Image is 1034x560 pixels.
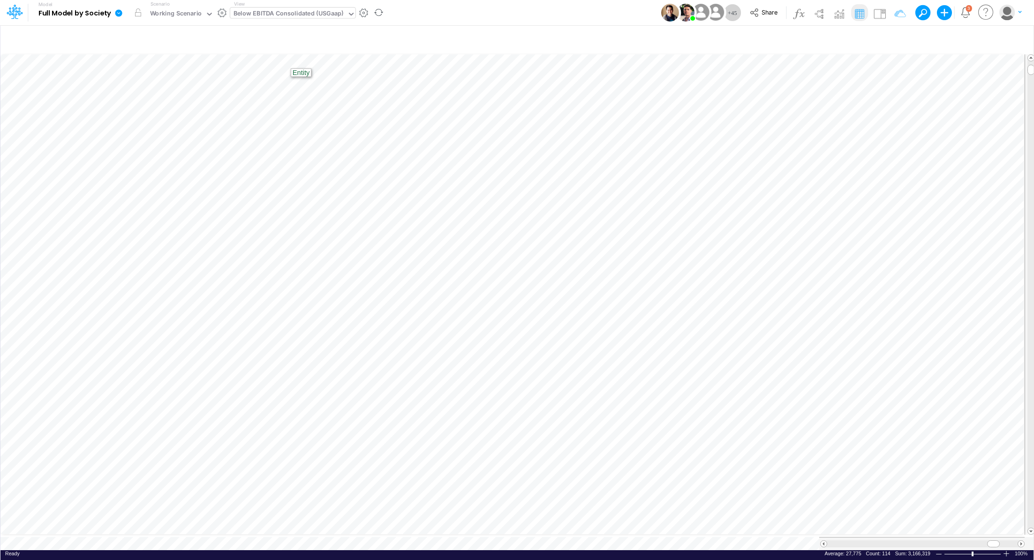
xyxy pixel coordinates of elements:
[705,2,726,23] img: User Image Icon
[661,4,679,22] img: User Image Icon
[895,550,930,557] div: Sum of selected cells
[944,550,1003,557] div: Zoom
[1003,550,1010,557] div: Zoom In
[234,0,245,7] label: View
[38,2,53,7] label: Model
[967,6,970,10] div: 3 unread items
[825,550,861,557] div: Average of selected cells
[728,10,737,16] span: + 45
[234,9,344,20] div: Below EBITDA Consolidated (USGaap)
[960,7,971,18] a: Notifications
[866,551,891,556] span: Count: 114
[5,551,20,556] span: Ready
[150,9,202,20] div: Working Scenario
[825,551,861,556] span: Average: 27,775
[677,4,694,22] img: User Image Icon
[5,550,20,557] div: In Ready mode
[1015,550,1029,557] span: 100%
[151,0,170,7] label: Scenario
[866,550,891,557] div: Number of selected cells that contain data
[895,551,930,556] span: Sum: 3,166,319
[38,9,111,18] b: Full Model by Society
[8,30,830,49] input: Type a title here
[935,551,943,558] div: Zoom Out
[762,8,777,15] span: Share
[745,6,784,20] button: Share
[690,2,711,23] img: User Image Icon
[1015,550,1029,557] div: Zoom level
[972,552,974,556] div: Zoom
